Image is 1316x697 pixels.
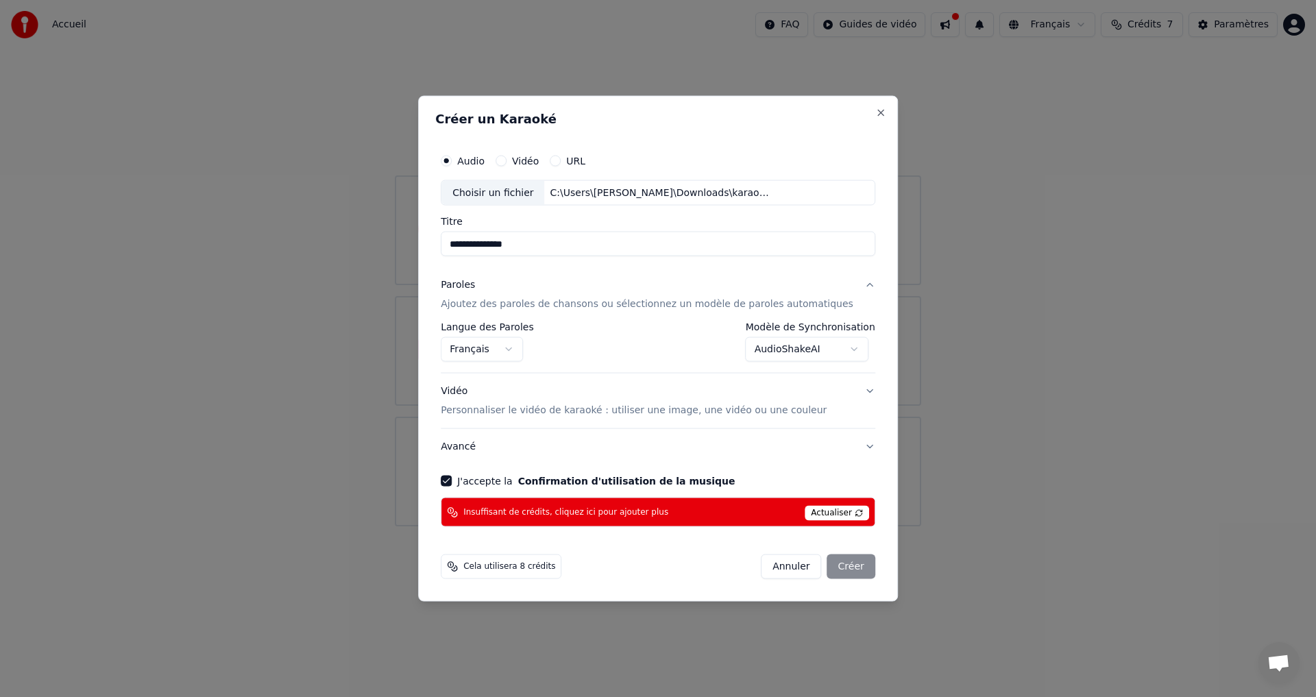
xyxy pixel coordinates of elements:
label: J'accepte la [457,476,735,486]
div: Paroles [441,278,475,292]
div: C:\Users\[PERSON_NAME]\Downloads\karaoké mariage.MP3 [545,186,778,199]
label: Audio [457,156,485,165]
span: Cela utilisera 8 crédits [463,561,555,572]
button: J'accepte la [518,476,735,486]
p: Ajoutez des paroles de chansons ou sélectionnez un modèle de paroles automatiques [441,297,853,311]
label: Modèle de Synchronisation [746,322,875,332]
button: ParolesAjoutez des paroles de chansons ou sélectionnez un modèle de paroles automatiques [441,267,875,322]
div: ParolesAjoutez des paroles de chansons ou sélectionnez un modèle de paroles automatiques [441,322,875,373]
span: Insuffisant de crédits, cliquez ici pour ajouter plus [463,506,668,517]
button: VidéoPersonnaliser le vidéo de karaoké : utiliser une image, une vidéo ou une couleur [441,374,875,428]
button: Avancé [441,429,875,465]
h2: Créer un Karaoké [435,112,881,125]
label: URL [566,156,585,165]
div: Vidéo [441,384,827,417]
button: Annuler [761,554,821,579]
label: Vidéo [512,156,539,165]
p: Personnaliser le vidéo de karaoké : utiliser une image, une vidéo ou une couleur [441,404,827,417]
span: Actualiser [805,506,869,521]
div: Choisir un fichier [441,180,544,205]
label: Langue des Paroles [441,322,534,332]
label: Titre [441,217,875,226]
